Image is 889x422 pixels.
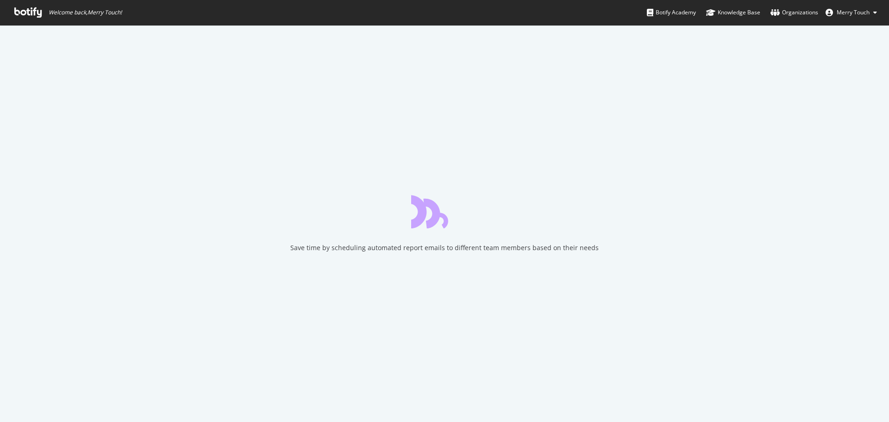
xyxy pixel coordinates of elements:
[818,5,884,20] button: Merry Touch
[770,8,818,17] div: Organizations
[706,8,760,17] div: Knowledge Base
[290,243,599,252] div: Save time by scheduling automated report emails to different team members based on their needs
[411,195,478,228] div: animation
[837,8,870,16] span: Merry Touch
[647,8,696,17] div: Botify Academy
[49,9,122,16] span: Welcome back, Merry Touch !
